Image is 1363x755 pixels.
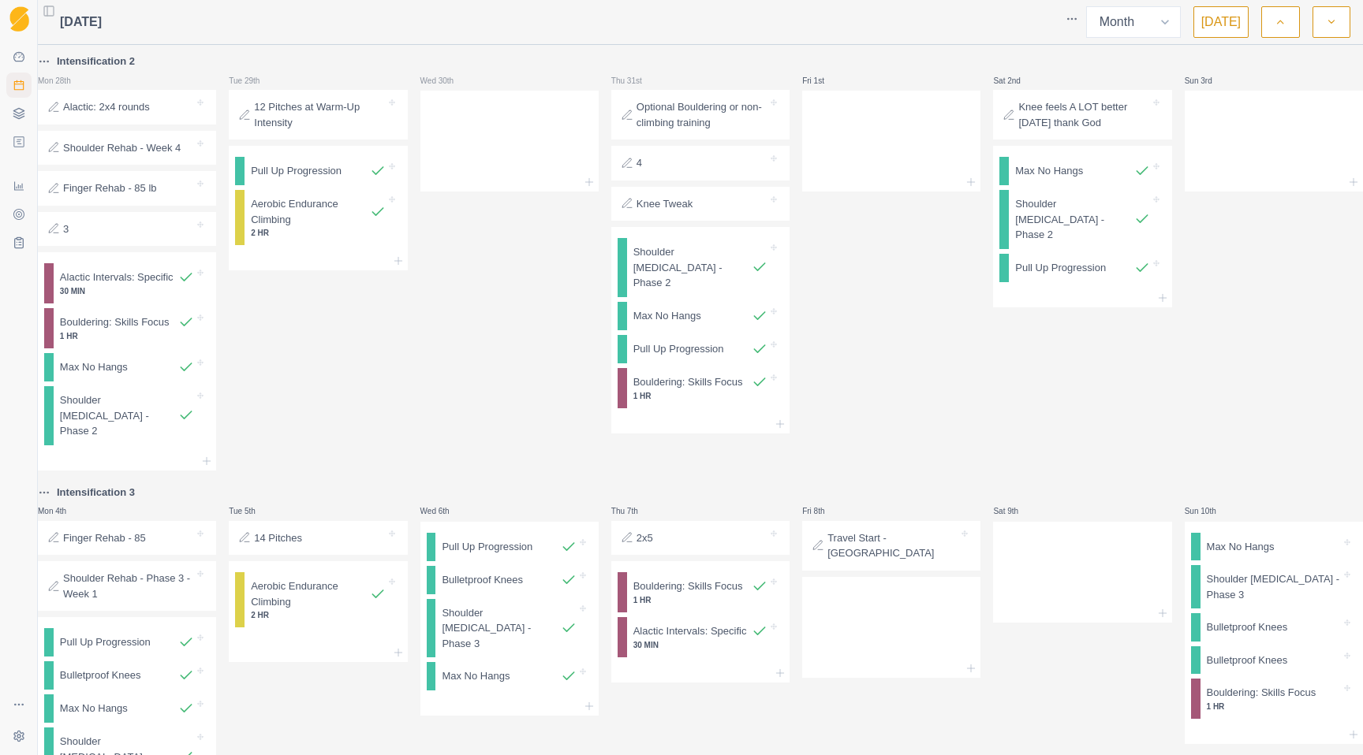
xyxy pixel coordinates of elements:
p: 2 HR [251,609,385,621]
div: 4 [611,146,790,180]
p: Fri 1st [802,75,850,87]
p: Bouldering: Skills Focus [1207,685,1316,701]
div: Optional Bouldering or non-climbing training [611,90,790,139]
p: Sun 3rd [1185,75,1232,87]
div: Pull Up Progression [999,254,1165,282]
p: Sun 10th [1185,505,1232,517]
p: Max No Hangs [1015,163,1083,179]
p: Max No Hangs [60,701,128,716]
img: Logo [9,6,29,32]
div: Pull Up Progression [235,157,401,185]
div: Max No Hangs [1191,533,1357,561]
div: Bouldering: Skills Focus1 HR [618,572,783,612]
p: Pull Up Progression [442,539,532,555]
p: Pull Up Progression [633,341,724,357]
div: Shoulder [MEDICAL_DATA] - Phase 2 [999,190,1165,249]
p: 1 HR [633,390,767,402]
div: Max No Hangs [999,157,1165,185]
p: Max No Hangs [442,668,510,684]
div: 14 Pitches [229,521,407,556]
button: [DATE] [1193,6,1249,38]
p: 1 HR [1207,701,1341,712]
div: Pull Up Progression [618,335,783,363]
p: Shoulder [MEDICAL_DATA] - Phase 2 [1015,196,1133,243]
p: 1 HR [60,330,194,342]
p: Fri 8th [802,505,850,517]
p: Mon 4th [38,505,85,517]
span: [DATE] [60,13,102,32]
div: Finger Rehab - 85 [38,521,216,556]
div: Shoulder Rehab - Phase 3 - Week 1 [38,561,216,611]
p: Alactic Intervals: Specific [633,623,747,639]
div: Max No Hangs [618,302,783,330]
p: Bouldering: Skills Focus [633,374,743,390]
p: Knee feels A LOT better [DATE] thank God [1018,99,1149,130]
div: Pull Up Progression [44,628,210,656]
p: 12 Pitches at Warm-Up Intensity [254,99,385,130]
p: Intensification 3 [57,485,135,500]
p: Bulletproof Knees [60,668,141,683]
p: Shoulder Rehab - Week 4 [63,140,181,156]
p: Tue 5th [229,505,276,517]
div: Alactic Intervals: Specific30 MIN [618,617,783,657]
div: Bulletproof Knees [1191,613,1357,642]
div: Bouldering: Skills Focus1 HR [618,368,783,408]
div: 3 [38,212,216,247]
div: Shoulder [MEDICAL_DATA] - Phase 3 [427,599,592,658]
div: Aerobic Endurance Climbing2 HR [235,190,401,245]
div: Shoulder [MEDICAL_DATA] - Phase 2 [44,386,210,445]
div: Bulletproof Knees [1191,646,1357,675]
div: Knee Tweak [611,187,790,221]
p: Sat 9th [993,505,1040,517]
div: Max No Hangs [44,694,210,723]
p: 30 MIN [633,639,767,651]
div: Shoulder [MEDICAL_DATA] - Phase 3 [1191,565,1357,608]
p: Finger Rehab - 85 lb [63,180,157,196]
p: Bulletproof Knees [1207,619,1288,635]
p: Shoulder [MEDICAL_DATA] - Phase 3 [1207,571,1341,602]
p: Aerobic Endurance Climbing [251,578,369,609]
p: Max No Hangs [60,359,128,375]
p: Aerobic Endurance Climbing [251,196,369,227]
p: Optional Bouldering or non-climbing training [637,99,767,130]
p: Bouldering: Skills Focus [633,578,743,594]
p: Thu 7th [611,505,659,517]
a: Logo [6,6,32,32]
p: Wed 6th [420,505,468,517]
div: Bouldering: Skills Focus1 HR [1191,679,1357,719]
div: Knee feels A LOT better [DATE] thank God [993,90,1171,139]
p: 30 MIN [60,285,194,297]
div: Bouldering: Skills Focus1 HR [44,308,210,348]
p: 4 [637,155,642,171]
div: Aerobic Endurance Climbing2 HR [235,572,401,627]
p: Mon 28th [38,75,85,87]
p: Alactic Intervals: Specific [60,270,174,285]
p: Bouldering: Skills Focus [60,314,170,330]
p: Pull Up Progression [60,634,151,650]
p: Intensification 2 [57,54,135,69]
p: Sat 2nd [993,75,1040,87]
div: Travel Start - [GEOGRAPHIC_DATA] [802,521,980,571]
p: Max No Hangs [633,308,701,324]
p: Knee Tweak [637,196,693,212]
p: Alactic: 2x4 rounds [63,99,150,115]
p: Pull Up Progression [1015,260,1106,276]
div: Pull Up Progression [427,533,592,561]
p: 14 Pitches [254,530,302,546]
p: 2 HR [251,227,385,239]
div: Shoulder Rehab - Week 4 [38,131,216,166]
div: 2x5 [611,521,790,556]
p: Thu 31st [611,75,659,87]
p: Shoulder [MEDICAL_DATA] - Phase 2 [60,392,178,439]
p: Shoulder [MEDICAL_DATA] - Phase 2 [633,244,752,291]
p: Shoulder Rehab - Phase 3 - Week 1 [63,571,194,601]
div: Bulletproof Knees [44,661,210,690]
p: 2x5 [637,530,653,546]
div: 12 Pitches at Warm-Up Intensity [229,90,407,139]
div: Alactic Intervals: Specific30 MIN [44,263,210,303]
p: Pull Up Progression [251,163,342,179]
p: Travel Start - [GEOGRAPHIC_DATA] [827,530,958,561]
p: 3 [63,221,69,237]
div: Shoulder [MEDICAL_DATA] - Phase 2 [618,238,783,297]
p: Bulletproof Knees [1207,653,1288,668]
